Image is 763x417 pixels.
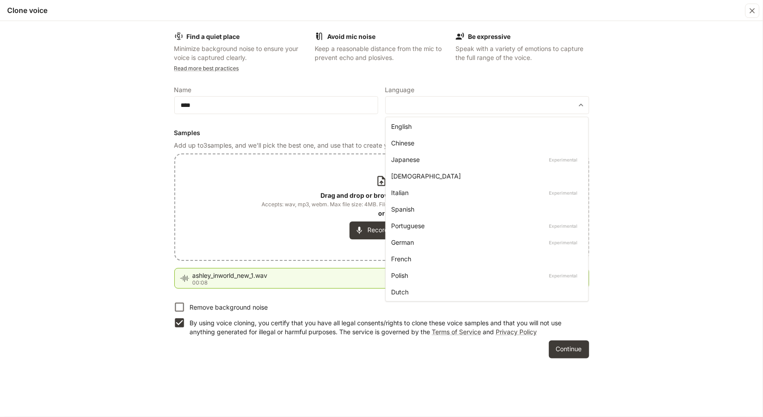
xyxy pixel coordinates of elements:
[547,189,579,197] p: Experimental
[391,221,579,230] div: Portuguese
[391,138,579,148] div: Chinese
[391,155,579,164] div: Japanese
[547,272,579,280] p: Experimental
[391,287,579,297] div: Dutch
[391,188,579,197] div: Italian
[391,204,579,214] div: Spanish
[547,156,579,164] p: Experimental
[391,122,579,131] div: English
[547,222,579,230] p: Experimental
[391,254,579,264] div: French
[391,171,579,181] div: [DEMOGRAPHIC_DATA]
[547,238,579,247] p: Experimental
[391,271,579,280] div: Polish
[391,238,579,247] div: German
